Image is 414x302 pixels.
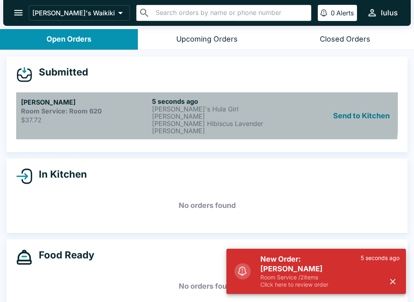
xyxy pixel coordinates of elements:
p: Click here to review order [260,281,361,288]
div: Open Orders [46,35,91,44]
button: lulus [363,4,401,21]
button: open drawer [8,2,29,23]
button: [PERSON_NAME]'s Waikiki [29,5,130,21]
div: lulus [381,8,398,18]
div: Upcoming Orders [176,35,238,44]
h5: New Order: [PERSON_NAME] [260,254,361,274]
strong: Room Service: Room 620 [21,107,102,115]
p: 0 [331,9,335,17]
div: Closed Orders [320,35,370,44]
p: [PERSON_NAME] Hibiscus Lavender [PERSON_NAME] [152,120,280,134]
h5: No orders found [16,191,398,220]
p: Alerts [336,9,354,17]
p: [PERSON_NAME]'s Waikiki [32,9,115,17]
button: Send to Kitchen [330,97,393,134]
p: 5 seconds ago [361,254,399,262]
input: Search orders by name or phone number [153,7,308,19]
h4: Submitted [32,66,88,78]
h5: [PERSON_NAME] [21,97,149,107]
h4: In Kitchen [32,168,87,180]
a: [PERSON_NAME]Room Service: Room 620$37.725 seconds ago[PERSON_NAME]'s Hula Girl [PERSON_NAME][PER... [16,92,398,139]
h5: No orders found [16,272,398,301]
p: Room Service / 2 items [260,274,361,281]
h6: 5 seconds ago [152,97,280,105]
p: [PERSON_NAME]'s Hula Girl [PERSON_NAME] [152,105,280,120]
h4: Food Ready [32,249,94,261]
p: $37.72 [21,116,149,124]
